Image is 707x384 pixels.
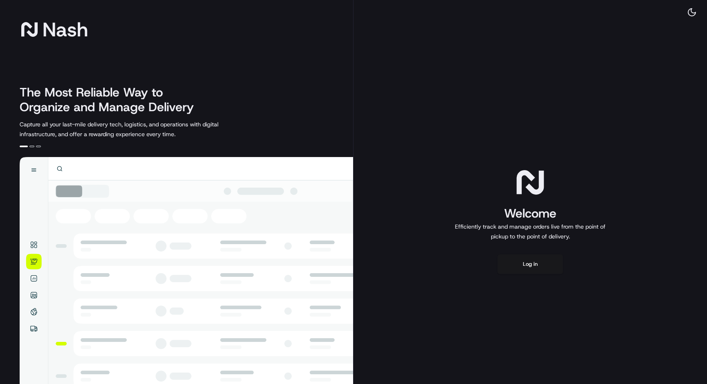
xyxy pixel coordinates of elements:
[20,119,255,139] p: Capture all your last-mile delivery tech, logistics, and operations with digital infrastructure, ...
[452,205,609,222] h1: Welcome
[20,85,203,115] h2: The Most Reliable Way to Organize and Manage Delivery
[498,254,563,274] button: Log in
[43,21,88,38] span: Nash
[452,222,609,241] p: Efficiently track and manage orders live from the point of pickup to the point of delivery.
